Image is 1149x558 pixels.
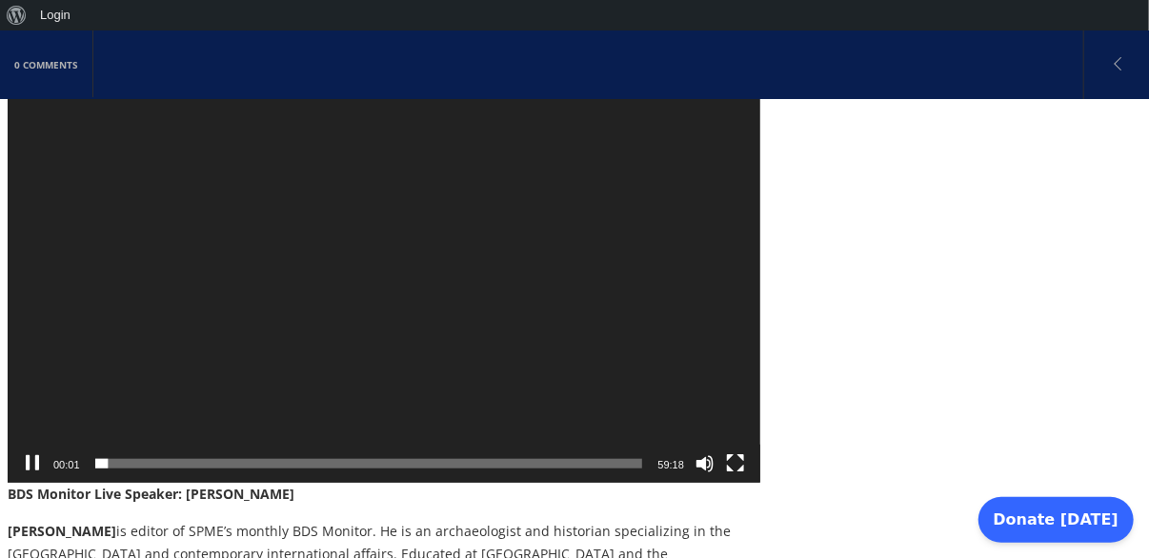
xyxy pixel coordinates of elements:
[657,459,684,470] span: 59:18
[695,454,715,473] button: Mute
[23,454,42,473] button: Pause
[53,459,80,470] span: 00:01
[726,454,745,473] button: Fullscreen
[8,522,116,540] strong: [PERSON_NAME]
[8,485,294,503] strong: BDS Monitor Live Speaker: [PERSON_NAME]
[8,60,760,483] div: Video Player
